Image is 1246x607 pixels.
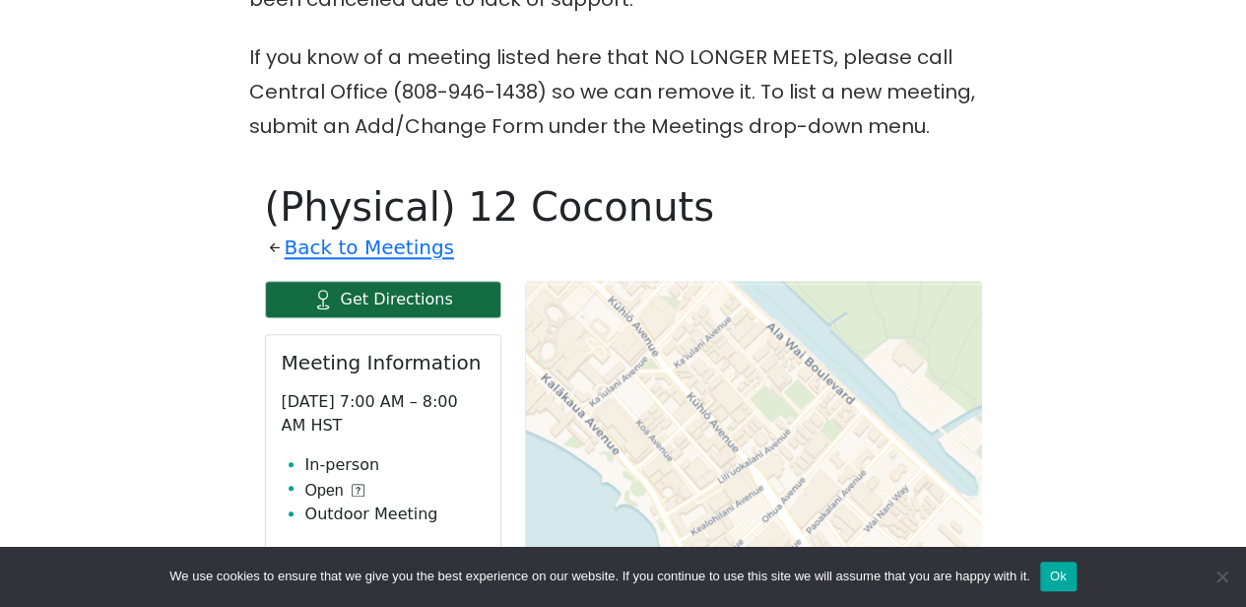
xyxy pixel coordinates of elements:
[285,231,454,265] a: Back to Meetings
[305,453,485,477] li: In-person
[249,40,998,144] p: If you know of a meeting listed here that NO LONGER MEETS, please call Central Office (808-946-14...
[282,351,485,374] h2: Meeting Information
[282,390,485,438] p: [DATE] 7:00 AM – 8:00 AM HST
[305,479,364,503] button: Open
[265,281,501,318] a: Get Directions
[1040,562,1077,591] button: Ok
[265,183,982,231] h1: (Physical) 12 Coconuts
[282,542,485,566] p: Physical
[305,479,344,503] span: Open
[305,503,485,526] li: Outdoor Meeting
[169,567,1029,586] span: We use cookies to ensure that we give you the best experience on our website. If you continue to ...
[1212,567,1231,586] span: No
